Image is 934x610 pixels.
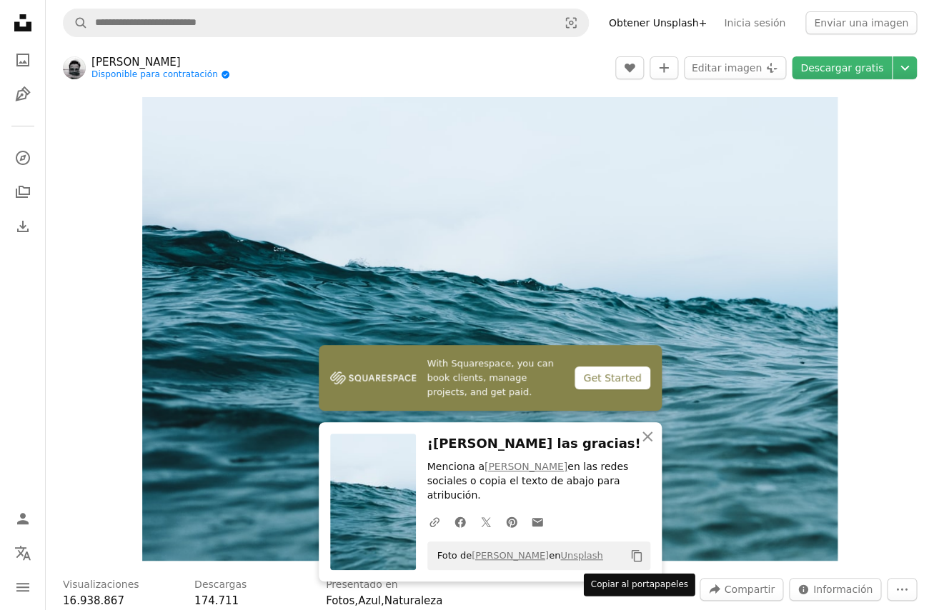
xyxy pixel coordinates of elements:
span: Información [813,579,873,600]
button: Enviar una imagen [805,11,917,34]
button: Añade a la colección [650,56,678,79]
h3: Visualizaciones [63,578,139,592]
a: [PERSON_NAME] [472,550,549,561]
span: 174.711 [194,594,239,607]
button: Compartir esta imagen [700,578,783,601]
a: Fotos [326,594,354,607]
a: With Squarespace, you can book clients, manage projects, and get paid.Get Started [319,345,662,411]
img: Fotografía de lapso de tiempo de un cuerpo de agua [142,97,838,561]
a: Descargar gratis [792,56,892,79]
button: Menú [9,573,37,601]
span: , [381,594,384,607]
button: Copiar al portapapeles [625,544,649,568]
a: Unsplash [560,550,602,561]
div: Get Started [575,366,650,389]
a: Inicio — Unsplash [9,9,37,40]
a: Colecciones [9,178,37,206]
a: Ilustraciones [9,80,37,109]
button: Elegir el tamaño de descarga [893,56,917,79]
span: Compartir [724,579,774,600]
img: file-1747939142011-51e5cc87e3c9 [330,367,416,389]
button: Estadísticas sobre esta imagen [789,578,881,601]
h3: Descargas [194,578,247,592]
a: Naturaleza [384,594,443,607]
a: Disponible para contratación [91,69,230,81]
button: Idioma [9,539,37,567]
button: Ampliar en esta imagen [142,97,838,561]
a: Comparte en Twitter [473,507,499,536]
button: Me gusta [615,56,644,79]
a: Fotos [9,46,37,74]
a: Comparte en Pinterest [499,507,525,536]
span: With Squarespace, you can book clients, manage projects, and get paid. [427,356,564,399]
a: Comparte por correo electrónico [525,507,550,536]
a: [PERSON_NAME] [91,55,230,69]
a: Iniciar sesión / Registrarse [9,504,37,533]
a: Inicia sesión [715,11,794,34]
p: Menciona a en las redes sociales o copia el texto de abajo para atribución. [427,460,650,503]
button: Más acciones [887,578,917,601]
h3: Presentado en [326,578,398,592]
button: Editar imagen [684,56,786,79]
h3: ¡[PERSON_NAME] las gracias! [427,434,650,454]
a: [PERSON_NAME] [485,461,567,472]
button: Búsqueda visual [554,9,588,36]
span: Foto de en [430,544,603,567]
form: Encuentra imágenes en todo el sitio [63,9,589,37]
button: Buscar en Unsplash [64,9,88,36]
span: 16.938.867 [63,594,124,607]
a: Comparte en Facebook [447,507,473,536]
div: Copiar al portapapeles [584,574,695,596]
a: Obtener Unsplash+ [600,11,715,34]
a: Historial de descargas [9,212,37,241]
a: Explorar [9,144,37,172]
span: , [354,594,358,607]
a: Azul [358,594,381,607]
img: Ve al perfil de Thierry Meier [63,56,86,79]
